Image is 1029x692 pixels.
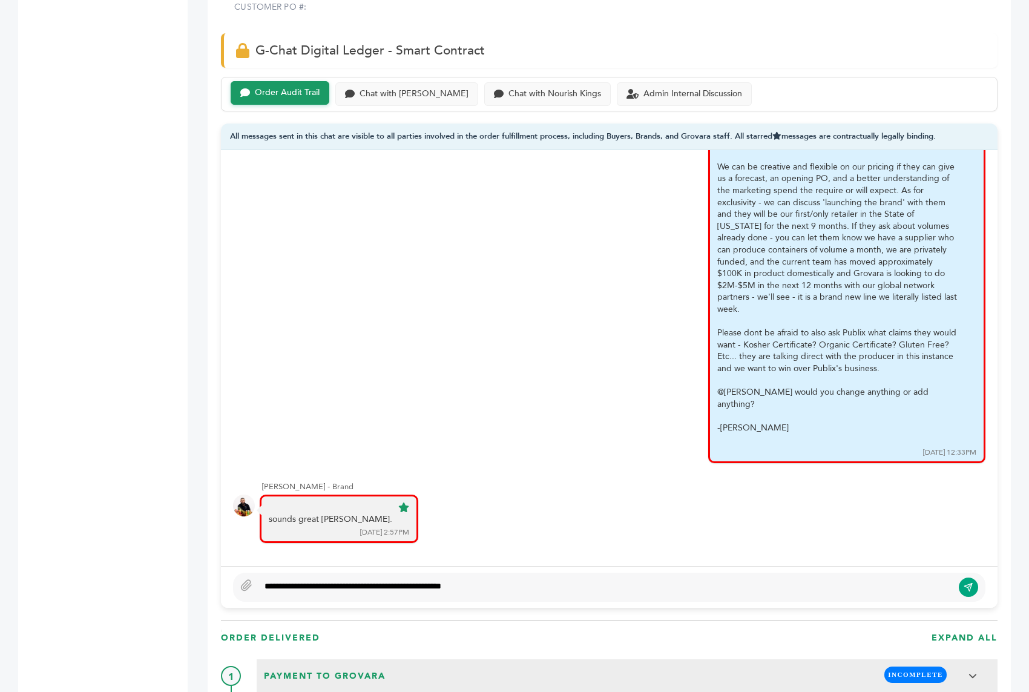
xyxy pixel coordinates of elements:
[717,327,959,374] div: Please dont be afraid to also ask Publix what claims they would want - Kosher Certificate? Organi...
[269,513,392,526] div: sounds great [PERSON_NAME].
[260,667,389,686] span: Payment to Grovara
[360,527,409,538] div: [DATE] 2:57PM
[255,42,485,59] span: G-Chat Digital Ledger - Smart Contract
[234,1,307,13] label: CUSTOMER PO #:
[643,89,742,99] div: Admin Internal Discussion
[360,89,468,99] div: Chat with [PERSON_NAME]
[221,632,320,644] h3: ORDER DElIVERED
[221,124,998,151] div: All messages sent in this chat are visible to all parties involved in the order fulfillment proce...
[884,667,947,683] span: INCOMPLETE
[262,481,985,492] div: [PERSON_NAME] - Brand
[717,386,959,433] div: @[PERSON_NAME] would you change anything or add anything? -[PERSON_NAME]
[932,632,998,644] h3: EXPAND ALL
[255,88,320,98] div: Order Audit Trail
[717,7,959,315] div: We also would like to let them know we are open to white-labeling their own line of Publix Sea [P...
[923,447,976,458] div: [DATE] 12:33PM
[508,89,601,99] div: Chat with Nourish Kings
